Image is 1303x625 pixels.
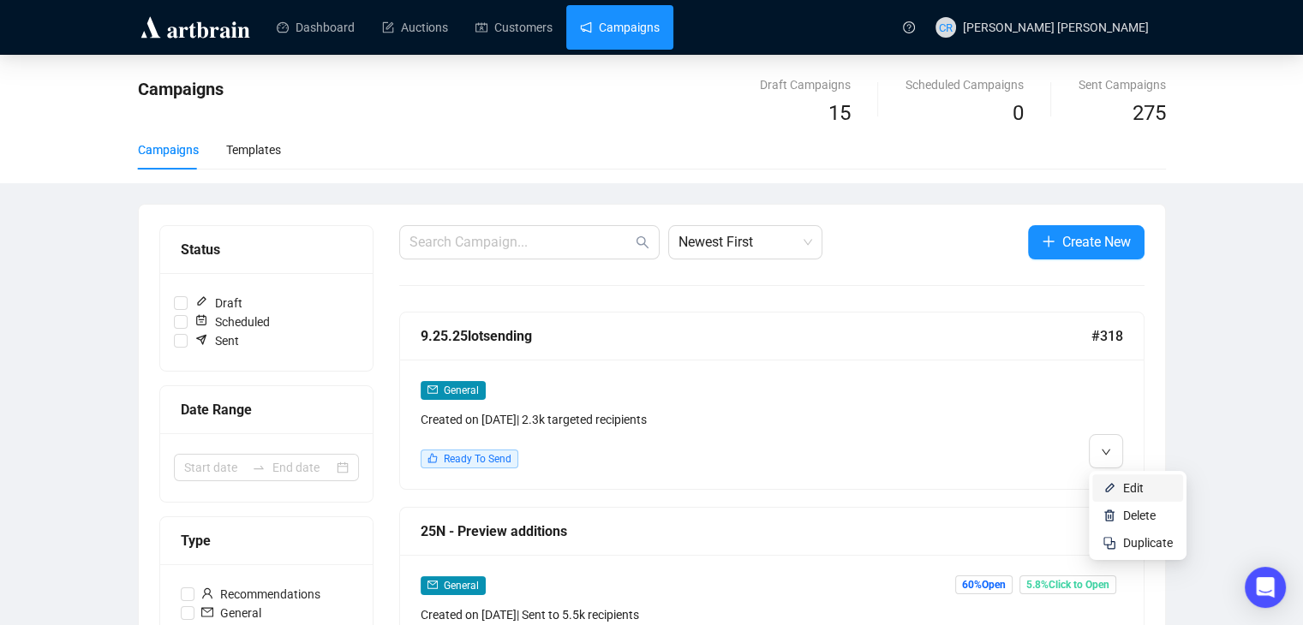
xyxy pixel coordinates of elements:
div: Draft Campaigns [760,75,851,94]
span: search [636,235,649,249]
span: Campaigns [138,79,224,99]
a: Campaigns [580,5,660,50]
div: Campaigns [138,140,199,159]
span: 5.8% Click to Open [1019,575,1116,594]
a: Auctions [382,5,448,50]
span: Delete [1123,509,1156,522]
span: mail [427,580,438,590]
span: [PERSON_NAME] [PERSON_NAME] [963,21,1149,34]
span: CR [938,18,953,36]
div: Created on [DATE] | Sent to 5.5k recipients [421,605,945,624]
span: Create New [1062,231,1131,253]
a: Dashboard [277,5,355,50]
a: 9.25.25lotsending#318mailGeneralCreated on [DATE]| 2.3k targeted recipientslikeReady To Send [399,312,1145,490]
span: Recommendations [194,585,327,604]
span: General [444,384,479,396]
img: svg+xml;base64,PHN2ZyB4bWxucz0iaHR0cDovL3d3dy53My5vcmcvMjAwMC9zdmciIHhtbG5zOnhsaW5rPSJodHRwOi8vd3... [1103,481,1116,495]
span: swap-right [252,461,266,474]
span: General [194,604,268,622]
span: 0 [1013,101,1024,125]
div: Open Intercom Messenger [1245,567,1286,608]
div: Status [181,239,352,260]
span: like [427,453,438,463]
span: plus [1042,235,1055,248]
input: Search Campaign... [409,232,632,253]
div: Templates [226,140,281,159]
div: 9.25.25lotsending [421,325,1091,347]
input: End date [272,458,333,477]
span: 60% Open [955,575,1013,594]
img: logo [138,14,253,41]
div: Type [181,530,352,551]
span: #318 [1091,325,1123,347]
span: question-circle [903,21,915,33]
span: mail [201,606,213,618]
span: Duplicate [1123,536,1173,550]
input: Start date [184,458,245,477]
span: to [252,461,266,474]
img: svg+xml;base64,PHN2ZyB4bWxucz0iaHR0cDovL3d3dy53My5vcmcvMjAwMC9zdmciIHdpZHRoPSIyNCIgaGVpZ2h0PSIyNC... [1103,536,1116,550]
span: Draft [188,294,249,312]
div: Sent Campaigns [1079,75,1166,94]
span: General [444,580,479,592]
div: 25N - Preview additions [421,521,1091,542]
span: 275 [1133,101,1166,125]
button: Create New [1028,225,1145,259]
img: svg+xml;base64,PHN2ZyB4bWxucz0iaHR0cDovL3d3dy53My5vcmcvMjAwMC9zdmciIHhtbG5zOnhsaW5rPSJodHRwOi8vd3... [1103,509,1116,522]
span: mail [427,384,438,395]
div: Date Range [181,399,352,420]
div: Created on [DATE] | 2.3k targeted recipients [421,410,945,429]
span: user [201,587,213,599]
span: 15 [828,101,851,125]
span: Scheduled [188,312,277,331]
div: Scheduled Campaigns [906,75,1024,94]
span: Ready To Send [444,453,511,465]
span: down [1101,447,1111,457]
span: Sent [188,331,246,350]
span: Newest First [678,226,812,259]
span: Edit [1123,481,1144,495]
a: Customers [475,5,553,50]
